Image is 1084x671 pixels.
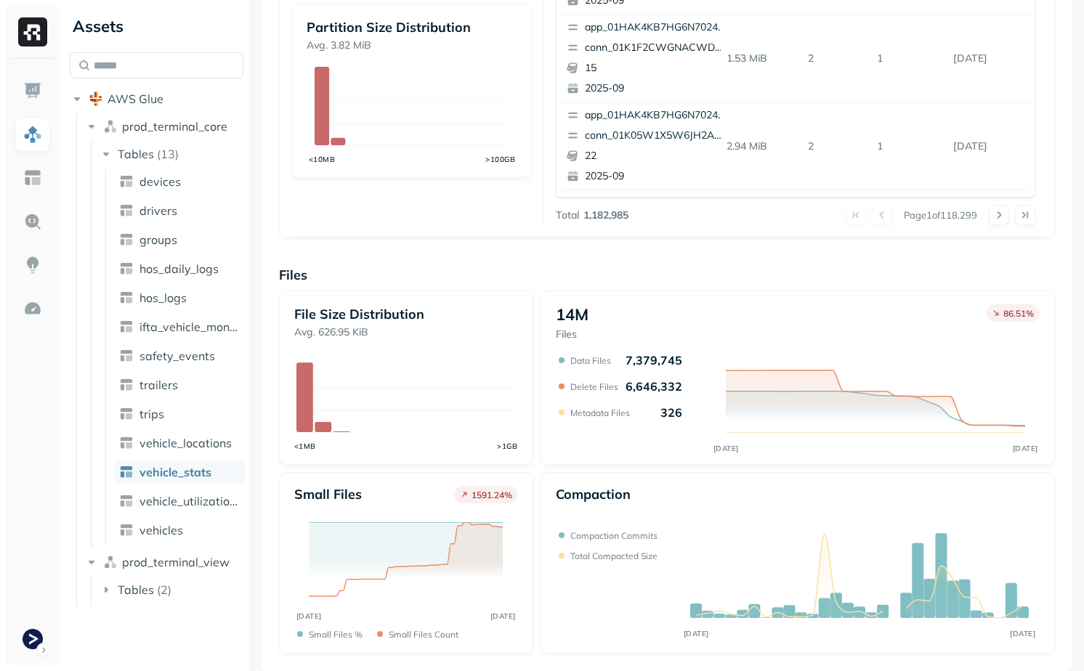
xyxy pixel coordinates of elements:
[585,169,726,184] p: 2025-09
[113,460,246,484] a: vehicle_stats
[119,232,134,247] img: table
[947,46,1030,71] p: Sep 15, 2025
[157,582,171,597] p: ( 2 )
[139,349,215,363] span: safety_events
[583,208,628,222] p: 1,182,985
[119,203,134,218] img: table
[157,147,179,161] p: ( 13 )
[802,134,871,159] p: 2
[561,190,732,277] button: app_01HAK4KB7HG6N7024210G3S8D5conn_01JZV4MTEXPF1BVPV2555C0CEW12025-09
[556,208,579,222] p: Total
[570,407,630,418] p: Metadata Files
[139,465,211,479] span: vehicle_stats
[585,41,726,55] p: conn_01K1F2CWGNACWDBFKV404319S4
[118,147,154,161] span: Tables
[585,20,726,35] p: app_01HAK4KB7HG6N7024210G3S8D5
[585,129,726,143] p: conn_01K05W1X5W6JH2AXX62DZGGJVQ
[89,91,103,106] img: root
[113,257,246,280] a: hos_daily_logs
[113,431,246,455] a: vehicle_locations
[119,436,134,450] img: table
[113,199,246,222] a: drivers
[296,611,322,621] tspan: [DATE]
[84,550,244,574] button: prod_terminal_view
[139,436,232,450] span: vehicle_locations
[585,61,726,76] p: 15
[70,15,243,38] div: Assets
[23,212,42,231] img: Query Explorer
[309,629,363,640] p: Small files %
[389,629,458,640] p: Small files count
[561,102,732,190] button: app_01HAK4KB7HG6N7024210G3S8D5conn_01K05W1X5W6JH2AXX62DZGGJVQ222025-09
[307,19,516,36] p: Partition Size Distribution
[486,155,516,164] tspan: >100GB
[139,174,181,189] span: devices
[626,353,682,367] p: 7,379,745
[721,134,802,159] p: 2.94 MiB
[570,550,658,561] p: Total compacted size
[23,168,42,187] img: Asset Explorer
[119,407,134,421] img: table
[556,486,631,503] p: Compaction
[309,155,336,164] tspan: <10MB
[570,355,611,366] p: Data Files
[139,523,183,537] span: vehicles
[490,611,516,621] tspan: [DATE]
[139,407,164,421] span: trips
[23,125,42,144] img: Assets
[113,315,246,338] a: ifta_vehicle_months
[1010,629,1035,638] tspan: [DATE]
[871,134,947,159] p: 1
[70,87,243,110] button: AWS Glue
[119,174,134,189] img: table
[122,555,230,569] span: prod_terminal_view
[472,489,512,500] p: 1591.24 %
[119,378,134,392] img: table
[113,489,246,513] a: vehicle_utilization_day
[561,15,732,102] button: app_01HAK4KB7HG6N7024210G3S8D5conn_01K1F2CWGNACWDBFKV404319S4152025-09
[294,442,316,451] tspan: <1MB
[947,134,1030,159] p: Sep 15, 2025
[139,232,177,247] span: groups
[108,91,163,106] span: AWS Glue
[721,46,802,71] p: 1.53 MiB
[871,46,947,71] p: 1
[570,530,658,541] p: Compaction commits
[103,119,118,134] img: namespace
[660,405,682,420] p: 326
[23,299,42,318] img: Optimization
[307,38,516,52] p: Avg. 3.82 MiB
[23,256,42,274] img: Insights
[279,267,1055,283] p: Files
[626,379,682,394] p: 6,646,332
[139,290,187,305] span: hos_logs
[556,304,588,325] p: 14M
[139,378,178,392] span: trailers
[139,261,219,276] span: hos_daily_logs
[119,523,134,537] img: table
[585,149,726,163] p: 22
[119,261,134,276] img: table
[23,81,42,100] img: Dashboard
[570,381,618,392] p: Delete Files
[113,286,246,309] a: hos_logs
[113,170,246,193] a: devices
[113,228,246,251] a: groups
[713,444,738,453] tspan: [DATE]
[99,578,245,601] button: Tables(2)
[113,518,246,542] a: vehicles
[802,46,871,71] p: 2
[119,349,134,363] img: table
[139,320,240,334] span: ifta_vehicle_months
[498,442,518,451] tspan: >1GB
[119,290,134,305] img: table
[119,320,134,334] img: table
[585,108,726,123] p: app_01HAK4KB7HG6N7024210G3S8D5
[113,344,246,367] a: safety_events
[294,306,517,322] p: File Size Distribution
[113,402,246,426] a: trips
[139,203,177,218] span: drivers
[294,325,517,339] p: Avg. 626.95 KiB
[904,208,977,221] p: Page 1 of 118,299
[122,119,227,134] span: prod_terminal_core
